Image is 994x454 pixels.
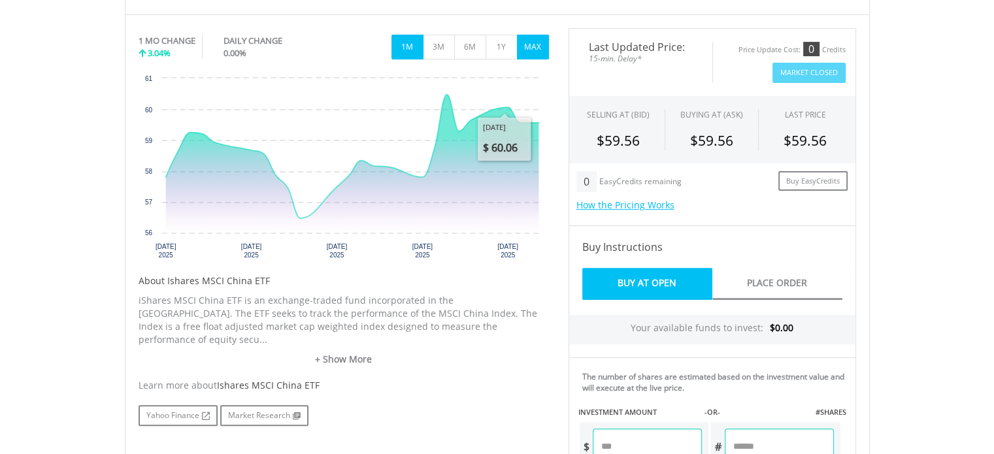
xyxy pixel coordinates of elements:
[144,229,152,236] text: 56
[220,405,308,426] a: Market Research
[240,243,261,259] text: [DATE] 2025
[139,274,549,287] h5: About Ishares MSCI China ETF
[139,294,549,346] p: iShares MSCI China ETF is an exchange-traded fund incorporated in the [GEOGRAPHIC_DATA]. The ETF ...
[587,109,650,120] div: SELLING AT (BID)
[579,52,703,65] span: 15-min. Delay*
[579,42,703,52] span: Last Updated Price:
[582,371,850,393] div: The number of shares are estimated based on the investment value and will execute at the live price.
[704,407,720,417] label: -OR-
[139,72,549,268] svg: Interactive chart
[582,239,842,255] h4: Buy Instructions
[486,35,518,59] button: 1Y
[139,72,549,268] div: Chart. Highcharts interactive chart.
[139,405,218,426] a: Yahoo Finance
[217,379,320,391] span: Ishares MSCI China ETF
[326,243,347,259] text: [DATE] 2025
[144,75,152,82] text: 61
[803,42,820,56] div: 0
[582,268,712,300] a: Buy At Open
[785,109,826,120] div: LAST PRICE
[155,243,176,259] text: [DATE] 2025
[144,106,152,114] text: 60
[139,379,549,392] div: Learn more about
[391,35,423,59] button: 1M
[738,45,801,55] div: Price Update Cost:
[517,35,549,59] button: MAX
[597,131,640,150] span: $59.56
[139,353,549,366] a: + Show More
[423,35,455,59] button: 3M
[412,243,433,259] text: [DATE] 2025
[224,35,326,47] div: DAILY CHANGE
[822,45,846,55] div: Credits
[815,407,846,417] label: #SHARES
[712,268,842,300] a: Place Order
[690,131,733,150] span: $59.56
[144,137,152,144] text: 59
[224,47,246,59] span: 0.00%
[772,63,846,83] button: Market Closed
[778,171,848,191] a: Buy EasyCredits
[784,131,827,150] span: $59.56
[497,243,518,259] text: [DATE] 2025
[148,47,171,59] span: 3.04%
[139,35,195,47] div: 1 MO CHANGE
[599,177,682,188] div: EasyCredits remaining
[144,168,152,175] text: 58
[578,407,657,417] label: INVESTMENT AMOUNT
[770,321,793,334] span: $0.00
[576,199,674,211] a: How the Pricing Works
[144,199,152,206] text: 57
[569,315,855,344] div: Your available funds to invest:
[576,171,597,192] div: 0
[680,109,743,120] span: BUYING AT (ASK)
[454,35,486,59] button: 6M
